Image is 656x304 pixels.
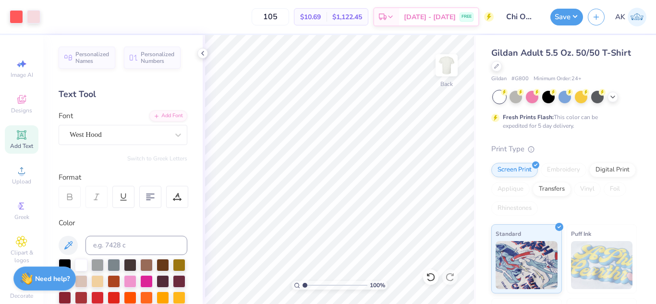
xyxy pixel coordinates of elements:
[370,281,385,290] span: 100 %
[511,75,529,83] span: # G800
[589,163,636,177] div: Digital Print
[628,8,646,26] img: Anisha Kudrathaya
[5,249,38,264] span: Clipart & logos
[332,12,362,22] span: $1,122.45
[503,113,554,121] strong: Fresh Prints Flash:
[550,9,583,25] button: Save
[491,47,631,59] span: Gildan Adult 5.5 Oz. 50/50 T-Shirt
[496,229,521,239] span: Standard
[615,8,646,26] a: AK
[604,182,626,196] div: Foil
[498,7,546,26] input: Untitled Design
[440,80,453,88] div: Back
[462,13,472,20] span: FREE
[491,75,507,83] span: Gildan
[141,51,175,64] span: Personalized Numbers
[503,113,621,130] div: This color can be expedited for 5 day delivery.
[574,182,601,196] div: Vinyl
[149,110,187,122] div: Add Font
[571,229,591,239] span: Puff Ink
[491,201,538,216] div: Rhinestones
[491,182,530,196] div: Applique
[491,144,637,155] div: Print Type
[300,12,321,22] span: $10.69
[59,110,73,122] label: Font
[11,107,32,114] span: Designs
[35,274,70,283] strong: Need help?
[10,292,33,300] span: Decorate
[14,213,29,221] span: Greek
[10,142,33,150] span: Add Text
[11,71,33,79] span: Image AI
[59,172,188,183] div: Format
[75,51,109,64] span: Personalized Names
[252,8,289,25] input: – –
[404,12,456,22] span: [DATE] - [DATE]
[496,241,558,289] img: Standard
[437,56,456,75] img: Back
[534,75,582,83] span: Minimum Order: 24 +
[85,236,187,255] input: e.g. 7428 c
[59,88,187,101] div: Text Tool
[533,182,571,196] div: Transfers
[59,218,187,229] div: Color
[491,163,538,177] div: Screen Print
[541,163,586,177] div: Embroidery
[127,155,187,162] button: Switch to Greek Letters
[615,12,625,23] span: AK
[571,241,633,289] img: Puff Ink
[12,178,31,185] span: Upload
